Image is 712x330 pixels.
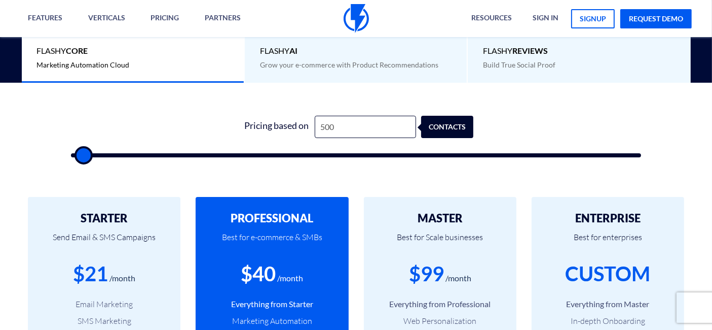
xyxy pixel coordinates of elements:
[571,9,615,28] a: signup
[109,273,135,284] div: /month
[620,9,692,28] a: request demo
[565,259,650,288] div: CUSTOM
[73,259,108,288] div: $21
[289,46,297,55] b: AI
[547,299,669,310] li: Everything from Master
[445,273,471,284] div: /month
[547,315,669,327] li: In-depth Onboarding
[43,299,165,310] li: Email Marketing
[260,45,452,57] span: Flashy
[211,225,333,259] p: Best for e-commerce & SMBs
[211,299,333,310] li: Everything from Starter
[211,315,333,327] li: Marketing Automation
[379,299,501,310] li: Everything from Professional
[379,225,501,259] p: Best for Scale businesses
[43,225,165,259] p: Send Email & SMS Campaigns
[211,212,333,224] h2: PROFESSIONAL
[277,273,303,284] div: /month
[409,259,444,288] div: $99
[512,46,548,55] b: REVIEWS
[260,60,438,69] span: Grow your e-commerce with Product Recommendations
[43,315,165,327] li: SMS Marketing
[547,225,669,259] p: Best for enterprises
[241,259,276,288] div: $40
[547,212,669,224] h2: ENTERPRISE
[483,60,555,69] span: Build True Social Proof
[379,315,501,327] li: Web Personalization
[239,116,315,139] div: Pricing based on
[43,212,165,224] h2: STARTER
[66,46,88,55] b: Core
[37,45,229,57] span: Flashy
[379,212,501,224] h2: MASTER
[37,60,130,69] span: Marketing Automation Cloud
[428,116,480,139] div: contacts
[483,45,676,57] span: Flashy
